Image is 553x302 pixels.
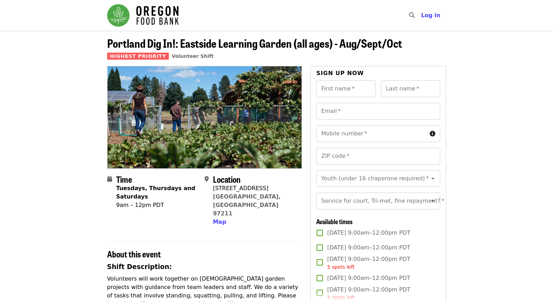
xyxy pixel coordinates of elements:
[316,125,427,142] input: Mobile number
[327,274,410,282] span: [DATE] 9:00am–12:00pm PDT
[172,53,214,59] a: Volunteer Shift
[116,185,195,200] strong: Tuesdays, Thursdays and Saturdays
[421,12,440,19] span: Log in
[316,148,440,165] input: ZIP code
[107,263,172,270] strong: Shift Description:
[428,174,438,183] button: Open
[213,184,296,193] div: [STREET_ADDRESS]
[327,243,410,252] span: [DATE] 9:00am–12:00pm PDT
[205,176,209,182] i: map-marker-alt icon
[107,176,112,182] i: calendar icon
[316,70,364,76] span: Sign up now
[213,218,226,226] button: Map
[107,4,179,27] img: Oregon Food Bank - Home
[428,196,438,206] button: Open
[415,8,446,22] button: Log in
[327,229,410,237] span: [DATE] 9:00am–12:00pm PDT
[316,80,375,97] input: First name
[327,295,354,300] span: 5 spots left
[107,248,161,260] span: About this event
[327,255,410,271] span: [DATE] 9:00am–12:00pm PDT
[381,80,440,97] input: Last name
[108,66,302,168] img: Portland Dig In!: Eastside Learning Garden (all ages) - Aug/Sept/Oct organized by Oregon Food Bank
[430,130,435,137] i: circle-info icon
[327,286,410,301] span: [DATE] 9:00am–12:00pm PDT
[316,103,440,120] input: Email
[327,264,354,270] span: 5 spots left
[213,193,281,217] a: [GEOGRAPHIC_DATA], [GEOGRAPHIC_DATA] 97211
[419,7,424,24] input: Search
[116,201,199,209] div: 9am – 12pm PDT
[213,173,241,185] span: Location
[409,12,415,19] i: search icon
[107,53,169,60] span: Highest Priority
[213,219,226,225] span: Map
[116,173,132,185] span: Time
[107,35,402,51] span: Portland Dig In!: Eastside Learning Garden (all ages) - Aug/Sept/Oct
[316,217,353,226] span: Available times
